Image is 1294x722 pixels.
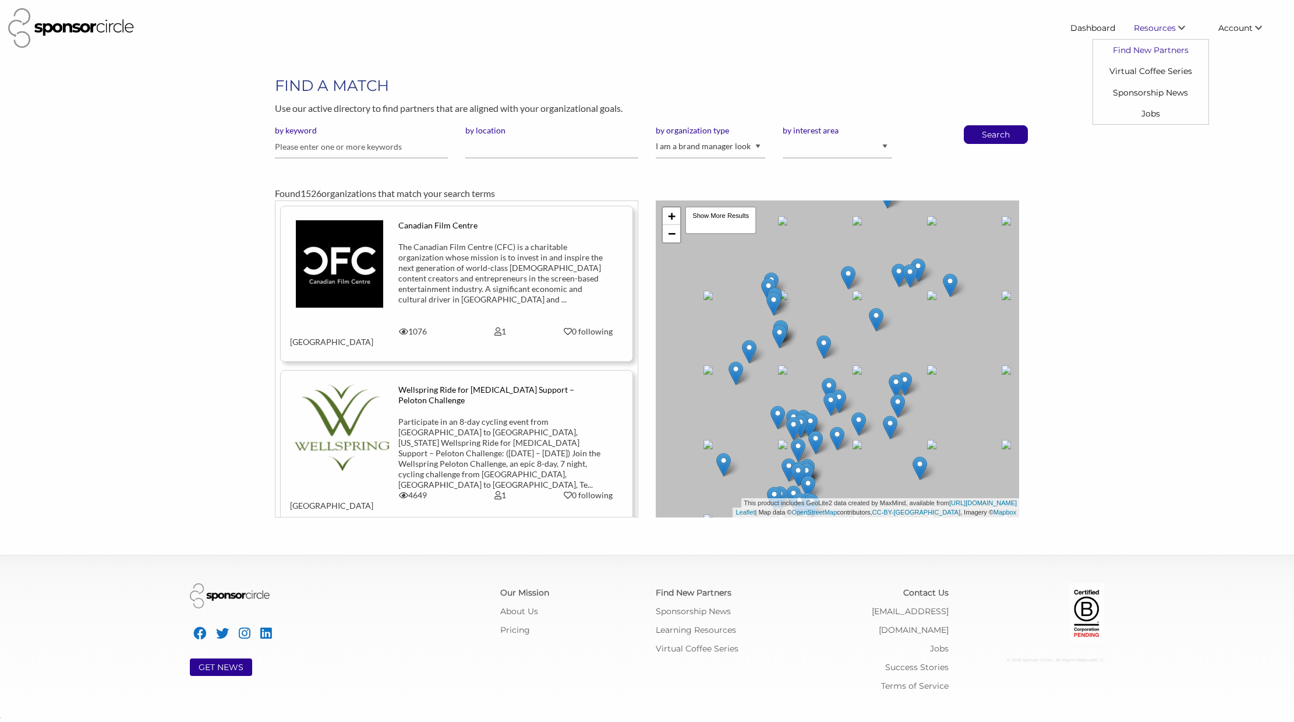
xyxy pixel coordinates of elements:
[1134,23,1176,33] span: Resources
[369,490,457,501] div: 4649
[977,126,1015,143] button: Search
[369,326,457,337] div: 1076
[290,385,390,471] img: wgkeavk01u56rftp6wvv
[872,606,949,635] a: [EMAIL_ADDRESS][DOMAIN_NAME]
[966,651,1104,670] div: © 2025 Sponsor Circle - All Rights Reserved
[457,490,545,501] div: 1
[656,606,731,617] a: Sponsorship News
[281,326,369,347] div: [GEOGRAPHIC_DATA]
[903,587,949,598] a: Contact Us
[656,625,736,635] a: Learning Resources
[1125,17,1209,38] li: Resources
[398,385,603,406] div: Wellspring Ride for [MEDICAL_DATA] Support – Peloton Challenge
[500,587,549,598] a: Our Mission
[8,8,134,48] img: Sponsor Circle Logo
[663,225,680,242] a: Zoom out
[885,662,949,672] a: Success Stories
[1093,82,1208,103] a: Sponsorship News
[199,662,243,672] a: GET NEWS
[300,188,321,199] span: 1526
[736,509,755,516] a: Leaflet
[1218,23,1253,33] span: Account
[1093,103,1208,124] a: Jobs
[1093,40,1208,61] a: Find New Partners
[275,101,1019,116] p: Use our active directory to find partners that are aligned with your organizational goals.
[1209,17,1286,38] li: Account
[275,125,448,136] label: by keyword
[500,606,538,617] a: About Us
[656,125,765,136] label: by organization type
[656,643,738,654] a: Virtual Coffee Series
[1093,61,1208,82] a: Virtual Coffee Series
[1061,17,1125,38] a: Dashboard
[949,499,1017,506] a: [URL][DOMAIN_NAME]
[1069,583,1104,642] img: Certified Corporation Pending Logo
[741,498,1019,508] div: This product includes GeoLite2 data created by MaxMind, available from
[783,125,892,136] label: by interest area
[500,625,530,635] a: Pricing
[398,417,603,490] div: Participate in an 8-day cycling event from [GEOGRAPHIC_DATA] to [GEOGRAPHIC_DATA], [US_STATE] Wel...
[281,490,369,511] div: [GEOGRAPHIC_DATA]
[656,587,731,598] a: Find New Partners
[553,326,623,337] div: 0 following
[733,508,1019,517] div: | Map data © contributors, , Imagery ©
[296,220,383,308] img: tys7ftntgowgismeyatu
[1095,657,1104,663] span: C: U:
[290,220,623,347] a: Canadian Film Centre The Canadian Film Centre (CFC) is a charitable organization whose mission is...
[398,220,603,231] div: Canadian Film Centre
[930,643,949,654] a: Jobs
[553,490,623,501] div: 0 following
[190,583,270,608] img: Sponsor Circle Logo
[685,206,756,234] div: Show More Results
[881,681,949,691] a: Terms of Service
[290,385,623,511] a: Wellspring Ride for [MEDICAL_DATA] Support – Peloton Challenge Participate in an 8-day cycling ev...
[465,125,638,136] label: by location
[457,326,545,337] div: 1
[994,509,1016,516] a: Mapbox
[872,509,960,516] a: CC-BY-[GEOGRAPHIC_DATA]
[663,207,680,225] a: Zoom in
[275,186,1019,200] div: Found organizations that match your search terms
[275,75,1019,96] h1: FIND A MATCH
[275,136,448,159] input: Please enter one or more keywords
[398,242,603,305] div: The Canadian Film Centre (CFC) is a charitable organization whose mission is to invest in and ins...
[791,509,837,516] a: OpenStreetMap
